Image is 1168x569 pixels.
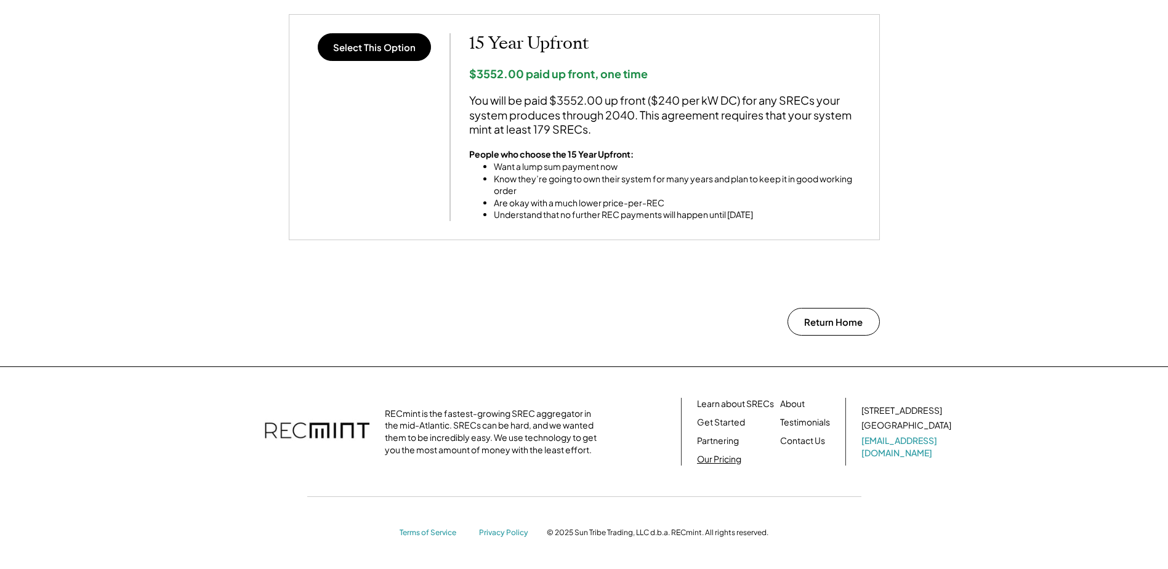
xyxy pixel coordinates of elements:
li: Are okay with a much lower price-per-REC [494,197,861,209]
a: [EMAIL_ADDRESS][DOMAIN_NAME] [861,435,954,459]
div: You will be paid $3552.00 up front ($240 per kW DC) for any SRECs your system produces through 20... [469,93,861,136]
li: Understand that no further REC payments will happen until [DATE] [494,209,861,221]
strong: People who choose the 15 Year Upfront: [469,148,634,159]
div: $3552.00 paid up front, one time [469,67,861,81]
li: Want a lump sum payment now [494,161,861,173]
a: Get Started [697,416,745,429]
li: Know they’re going to own their system for many years and plan to keep it in good working order [494,173,861,197]
div: RECmint is the fastest-growing SREC aggregator in the mid-Atlantic. SRECs can be hard, and we wan... [385,408,603,456]
img: recmint-logotype%403x.png [265,410,369,453]
a: Partnering [697,435,739,447]
div: © 2025 Sun Tribe Trading, LLC d.b.a. RECmint. All rights reserved. [547,528,768,538]
a: Privacy Policy [479,528,534,538]
a: About [780,398,805,410]
div: [STREET_ADDRESS] [861,405,942,417]
a: Our Pricing [697,453,741,466]
button: Return Home [787,308,880,336]
a: Testimonials [780,416,830,429]
div: [GEOGRAPHIC_DATA] [861,419,951,432]
button: Select This Option [318,33,431,61]
h2: 15 Year Upfront [469,33,861,54]
a: Learn about SRECs [697,398,774,410]
a: Contact Us [780,435,825,447]
a: Terms of Service [400,528,467,538]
